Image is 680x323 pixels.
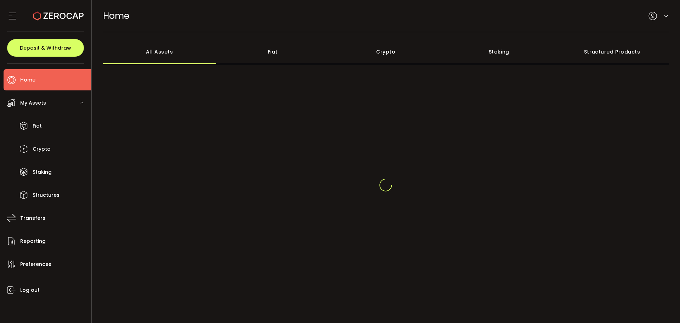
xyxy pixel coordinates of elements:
div: Staking [442,39,556,64]
span: My Assets [20,98,46,108]
span: Structures [33,190,59,200]
span: Home [20,75,35,85]
button: Deposit & Withdraw [7,39,84,57]
span: Crypto [33,144,51,154]
span: Log out [20,285,40,295]
span: Home [103,10,129,22]
span: Reporting [20,236,46,246]
span: Deposit & Withdraw [20,45,71,50]
div: Fiat [216,39,329,64]
div: All Assets [103,39,216,64]
span: Fiat [33,121,42,131]
span: Staking [33,167,52,177]
div: Crypto [329,39,443,64]
span: Transfers [20,213,45,223]
div: Structured Products [556,39,669,64]
span: Preferences [20,259,51,269]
